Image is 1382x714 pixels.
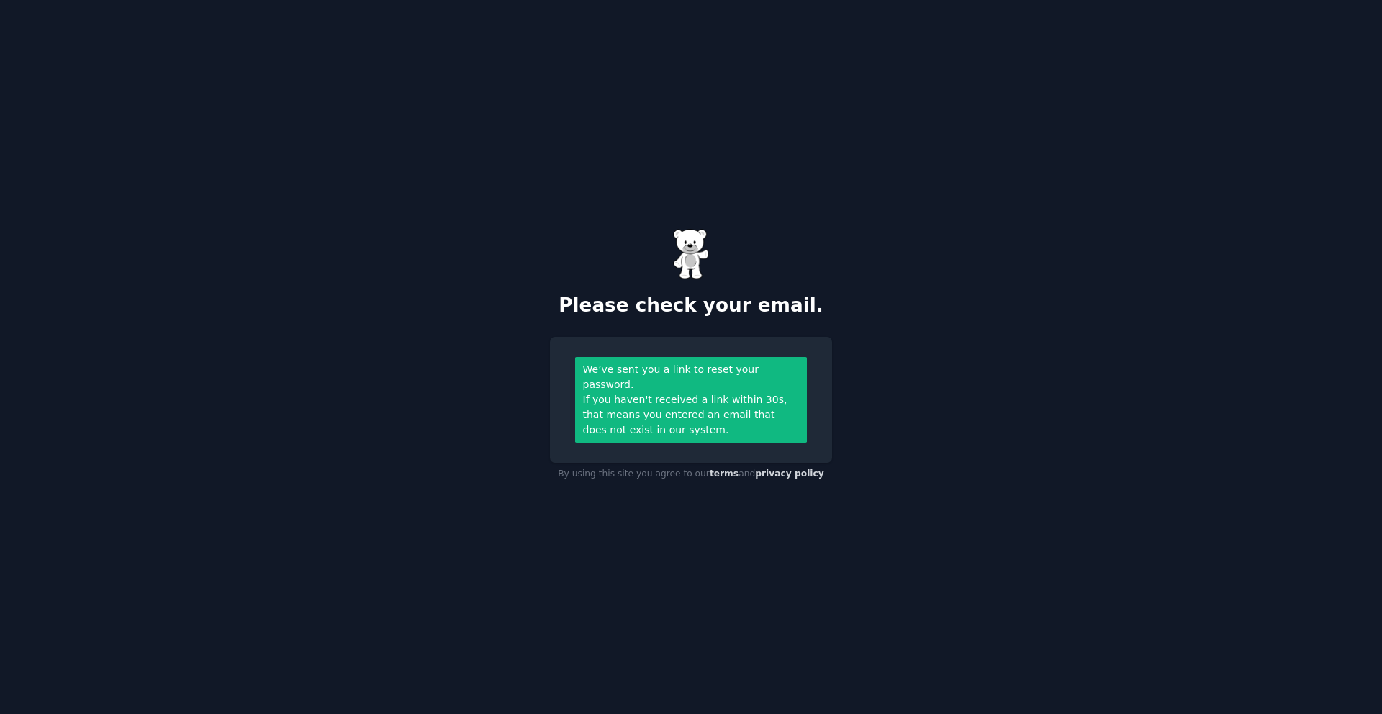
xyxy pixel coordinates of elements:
[550,294,832,317] h2: Please check your email.
[550,463,832,486] div: By using this site you agree to our and
[755,469,824,479] a: privacy policy
[583,362,800,392] div: We’ve sent you a link to reset your password.
[583,392,800,438] div: If you haven't received a link within 30s, that means you entered an email that does not exist in...
[710,469,739,479] a: terms
[673,229,709,279] img: Gummy Bear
